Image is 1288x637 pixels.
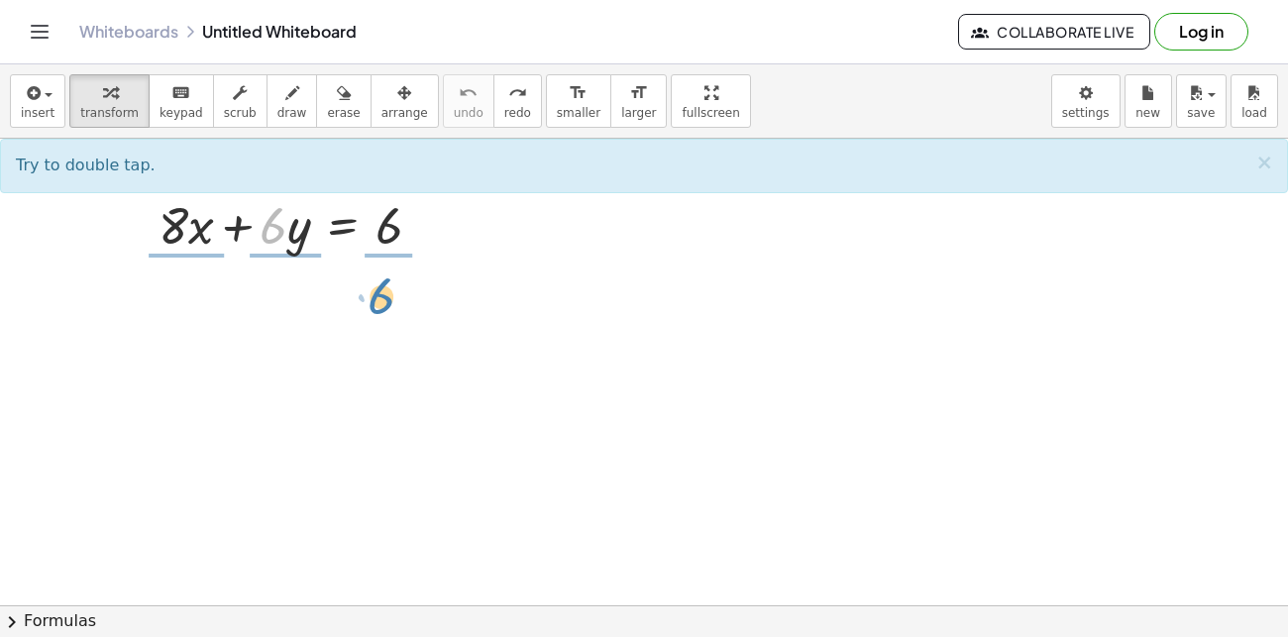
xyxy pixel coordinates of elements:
span: Collaborate Live [975,23,1133,41]
button: scrub [213,74,268,128]
i: format_size [629,81,648,105]
i: format_size [569,81,588,105]
span: draw [277,106,307,120]
span: scrub [224,106,257,120]
span: insert [21,106,54,120]
button: erase [316,74,371,128]
button: redoredo [493,74,542,128]
button: transform [69,74,150,128]
button: load [1231,74,1278,128]
span: save [1187,106,1215,120]
span: settings [1062,106,1110,120]
span: redo [504,106,531,120]
span: undo [454,106,483,120]
span: transform [80,106,139,120]
button: Collaborate Live [958,14,1150,50]
button: arrange [371,74,439,128]
span: × [1255,151,1273,174]
span: fullscreen [682,106,739,120]
i: keyboard [171,81,190,105]
span: new [1135,106,1160,120]
span: arrange [381,106,428,120]
button: keyboardkeypad [149,74,214,128]
button: × [1255,153,1273,173]
span: erase [327,106,360,120]
button: format_sizesmaller [546,74,611,128]
span: load [1241,106,1267,120]
button: undoundo [443,74,494,128]
button: format_sizelarger [610,74,667,128]
span: Try to double tap. [16,156,156,174]
i: redo [508,81,527,105]
button: save [1176,74,1227,128]
button: new [1125,74,1172,128]
i: undo [459,81,478,105]
a: Whiteboards [79,22,178,42]
button: fullscreen [671,74,750,128]
button: Log in [1154,13,1248,51]
span: keypad [160,106,203,120]
button: draw [267,74,318,128]
span: smaller [557,106,600,120]
span: larger [621,106,656,120]
button: Toggle navigation [24,16,55,48]
button: settings [1051,74,1121,128]
button: insert [10,74,65,128]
